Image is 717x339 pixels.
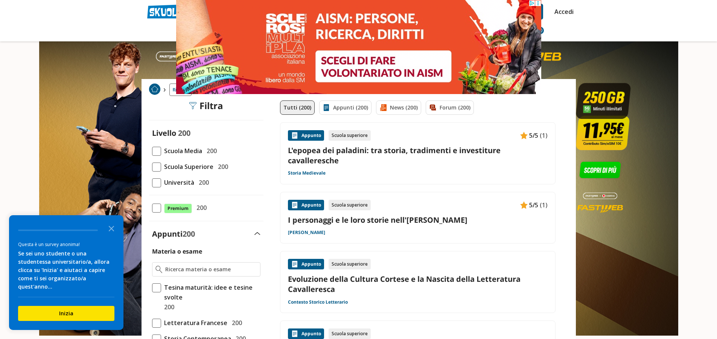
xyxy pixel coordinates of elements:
span: (1) [540,200,548,210]
span: Tesina maturità: idee e tesine svolte [161,283,260,302]
button: Inizia [18,306,114,321]
a: Storia Medievale [288,170,326,176]
a: Contesto Storico Letterario [288,299,348,305]
a: Forum (200) [426,100,474,115]
div: Questa è un survey anonima! [18,241,114,248]
a: Ricerca [169,84,192,96]
span: Scuola Media [161,146,202,156]
button: Close the survey [104,220,119,236]
a: Tutti (200) [280,100,315,115]
img: Appunti contenuto [520,132,528,139]
div: Se sei uno studente o una studentessa universitario/a, allora clicca su 'Inizia' e aiutaci a capi... [18,249,114,291]
a: Home [149,84,160,96]
span: 200 [178,128,190,138]
a: Evoluzione della Cultura Cortese e la Nascita della Letteratura Cavalleresca [288,274,548,294]
div: Filtra [189,100,223,111]
input: Ricerca materia o esame [165,266,257,273]
span: Letteratura Francese [161,318,227,328]
div: Scuola superiore [329,200,371,210]
a: [PERSON_NAME] [288,230,325,236]
div: Appunto [288,200,324,210]
div: Appunto [288,328,324,339]
span: 200 [193,203,207,213]
img: Appunti filtro contenuto [323,104,330,111]
a: Appunti (200) [319,100,371,115]
a: L'epopea dei paladini: tra storia, tradimenti e investiture cavalleresche [288,145,548,166]
img: Filtra filtri mobile [189,102,196,109]
a: I personaggi e le loro storie nell'[PERSON_NAME] [288,215,548,225]
span: Scuola Superiore [161,162,213,172]
div: Survey [9,215,123,330]
div: Scuola superiore [329,259,371,269]
div: Appunto [288,259,324,269]
label: Appunti [152,229,195,239]
span: 200 [183,229,195,239]
img: Appunti contenuto [291,330,298,337]
img: Appunti contenuto [291,132,298,139]
img: News filtro contenuto [379,104,387,111]
label: Livello [152,128,176,138]
img: Appunti contenuto [291,201,298,209]
div: Scuola superiore [329,130,371,141]
img: Forum filtro contenuto [429,104,437,111]
span: 200 [204,146,217,156]
span: 5/5 [529,200,538,210]
span: 200 [229,318,242,328]
img: Home [149,84,160,95]
label: Materia o esame [152,247,202,255]
img: Ricerca materia o esame [155,266,163,273]
span: Università [161,178,194,187]
a: Accedi [554,4,570,20]
div: Scuola superiore [329,328,371,339]
span: Premium [164,204,192,213]
span: 5/5 [529,131,538,140]
a: News (200) [376,100,421,115]
img: Appunti contenuto [520,201,528,209]
span: (1) [540,131,548,140]
span: 200 [215,162,228,172]
img: Appunti contenuto [291,260,298,268]
div: Appunto [288,130,324,141]
span: 200 [161,302,174,312]
img: Apri e chiudi sezione [254,232,260,235]
span: 200 [196,178,209,187]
